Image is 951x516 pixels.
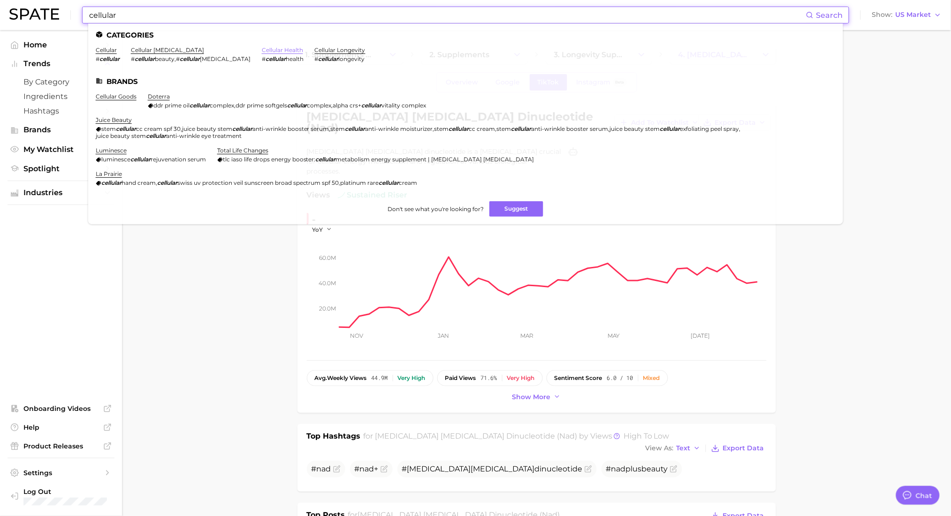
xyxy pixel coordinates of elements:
a: cellular [MEDICAL_DATA] [131,46,204,53]
span: cc cream spf 30 [136,125,181,132]
em: cellular [190,102,210,109]
em: cellular [130,156,151,163]
span: [MEDICAL_DATA] [MEDICAL_DATA] dinucleotide (nad) [375,432,577,440]
button: Flag as miscategorized or irrelevant [380,465,388,473]
a: Product Releases [8,439,114,453]
span: anti-wrinkle moisturizer [365,125,433,132]
span: Export Data [723,444,764,452]
span: Search [816,11,843,20]
span: Don't see what you're looking for? [388,205,484,212]
a: Settings [8,466,114,480]
span: Ingredients [23,92,99,101]
span: beauty [155,55,175,62]
span: [MEDICAL_DATA] [407,464,471,473]
span: # [402,464,583,473]
em: cellular [316,156,336,163]
em: cellular [99,55,120,62]
em: cellular [116,125,136,132]
span: anti-wrinkle eye treatment [166,132,242,139]
li: Brands [96,77,836,85]
span: tlc iaso life drops energy booster: [223,156,316,163]
span: swiss uv protection veil sunscreen broad spectrum spf 50 [177,179,339,186]
button: sentiment score6.0 / 10Mixed [547,370,668,386]
span: stem [434,125,449,132]
button: View AsText [643,442,703,455]
span: complex [307,102,332,109]
em: cellular [180,55,200,62]
button: Industries [8,186,114,200]
span: #nad+ [355,464,379,473]
a: cellular [96,46,117,53]
abbr: average [315,374,327,381]
span: anti-wrinkle booster serum [252,125,329,132]
em: cellular [287,102,307,109]
span: exfoliating peel spray [680,125,739,132]
a: Onboarding Videos [8,402,114,416]
span: Industries [23,189,99,197]
span: hand cream [122,179,156,186]
span: luminesce [101,156,130,163]
button: Brands [8,123,114,137]
span: paid views [445,375,476,381]
span: juice beauty stem [182,125,232,132]
span: My Watchlist [23,145,99,154]
tspan: Nov [350,332,364,339]
span: anti-wrinkle booster serum [532,125,609,132]
span: platinum rare [341,179,379,186]
a: Ingredients [8,89,114,104]
span: vitality complex [382,102,426,109]
em: cellular [660,125,680,132]
tspan: Mar [520,332,533,339]
button: Export Data [709,442,766,455]
a: Spotlight [8,161,114,176]
span: #nadplusbeauty [606,464,668,473]
span: ddr prime softgels [236,102,287,109]
span: Trends [23,60,99,68]
button: avg.weekly views44.9mVery high [307,370,434,386]
em: cellular [101,179,122,186]
em: cellular [266,55,286,62]
a: doterra [148,93,170,100]
a: cellular goods [96,93,137,100]
em: cellular [135,55,155,62]
span: alpha crs+ [333,102,362,109]
li: Categories [96,31,836,39]
span: # [131,55,135,62]
span: Help [23,423,99,432]
span: # [96,55,99,62]
span: cc cream [469,125,495,132]
a: juice beauty [96,116,132,123]
a: Home [8,38,114,52]
span: Product Releases [23,442,99,450]
span: by Category [23,77,99,86]
span: juice beauty stem [96,132,146,139]
span: Log Out [23,487,107,496]
tspan: 40.0m [319,280,336,287]
em: cellular [379,179,399,186]
tspan: May [608,332,620,339]
a: Help [8,420,114,434]
a: Log out. Currently logged in with e-mail nelmark.hm@pg.com. [8,485,114,508]
div: , , [148,102,426,109]
button: Flag as miscategorized or irrelevant [585,465,592,473]
button: Suggest [489,201,543,217]
div: , , [96,179,418,186]
span: metabolism energy supplement | [MEDICAL_DATA] [MEDICAL_DATA] [336,156,534,163]
span: weekly views [315,375,367,381]
a: by Category [8,75,114,89]
span: 6.0 / 10 [607,375,633,381]
span: high to low [624,432,670,440]
span: longevity [339,55,365,62]
span: View As [646,446,674,451]
em: cellular [232,125,252,132]
span: # [176,55,180,62]
a: cellular health [262,46,303,53]
div: Very high [507,375,535,381]
a: cellular longevity [315,46,365,53]
input: Search here for a brand, industry, or ingredient [88,7,806,23]
tspan: 60.0m [319,254,336,261]
em: cellular [319,55,339,62]
span: [MEDICAL_DATA] [471,464,535,473]
em: cellular [146,132,166,139]
span: complex [210,102,234,109]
